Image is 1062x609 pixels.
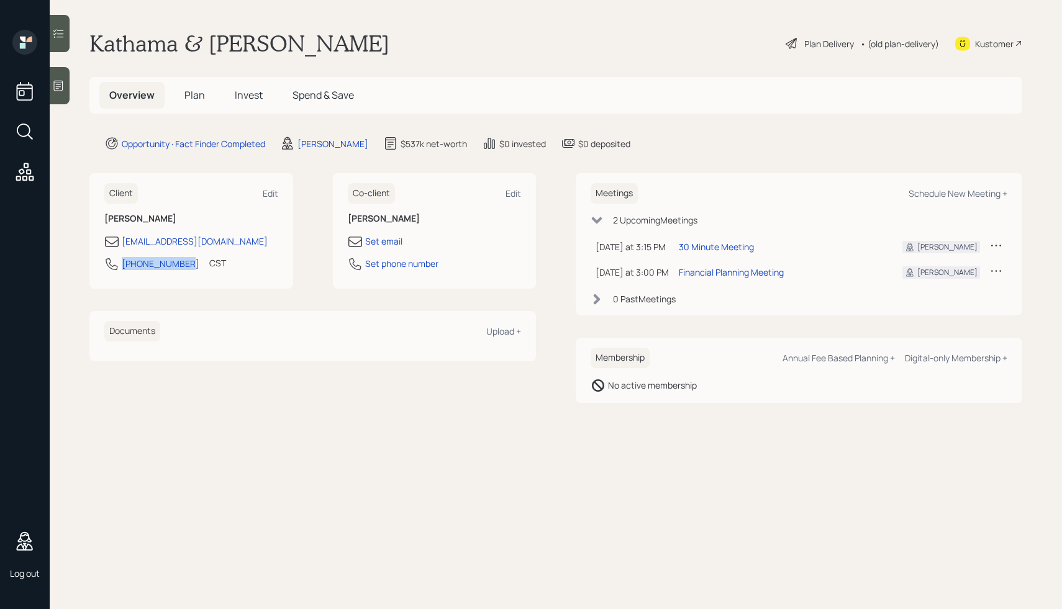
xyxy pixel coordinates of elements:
[486,325,521,337] div: Upload +
[89,30,389,57] h1: Kathama & [PERSON_NAME]
[348,183,395,204] h6: Co-client
[104,183,138,204] h6: Client
[860,37,939,50] div: • (old plan-delivery)
[613,292,676,305] div: 0 Past Meeting s
[263,187,278,199] div: Edit
[596,266,669,279] div: [DATE] at 3:00 PM
[109,88,155,102] span: Overview
[591,348,650,368] h6: Membership
[235,88,263,102] span: Invest
[365,235,402,248] div: Set email
[613,214,697,227] div: 2 Upcoming Meeting s
[122,137,265,150] div: Opportunity · Fact Finder Completed
[804,37,854,50] div: Plan Delivery
[917,267,978,278] div: [PERSON_NAME]
[10,567,40,579] div: Log out
[909,187,1007,199] div: Schedule New Meeting +
[608,379,697,392] div: No active membership
[917,241,978,253] div: [PERSON_NAME]
[905,352,1007,364] div: Digital-only Membership +
[506,187,521,199] div: Edit
[596,240,669,253] div: [DATE] at 3:15 PM
[783,352,895,364] div: Annual Fee Based Planning +
[184,88,205,102] span: Plan
[679,266,784,279] div: Financial Planning Meeting
[209,256,226,269] div: CST
[975,37,1014,50] div: Kustomer
[679,240,754,253] div: 30 Minute Meeting
[499,137,546,150] div: $0 invested
[104,214,278,224] h6: [PERSON_NAME]
[293,88,354,102] span: Spend & Save
[122,235,268,248] div: [EMAIL_ADDRESS][DOMAIN_NAME]
[591,183,638,204] h6: Meetings
[122,257,199,270] div: [PHONE_NUMBER]
[297,137,368,150] div: [PERSON_NAME]
[365,257,438,270] div: Set phone number
[104,321,160,341] h6: Documents
[401,137,467,150] div: $537k net-worth
[348,214,522,224] h6: [PERSON_NAME]
[578,137,630,150] div: $0 deposited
